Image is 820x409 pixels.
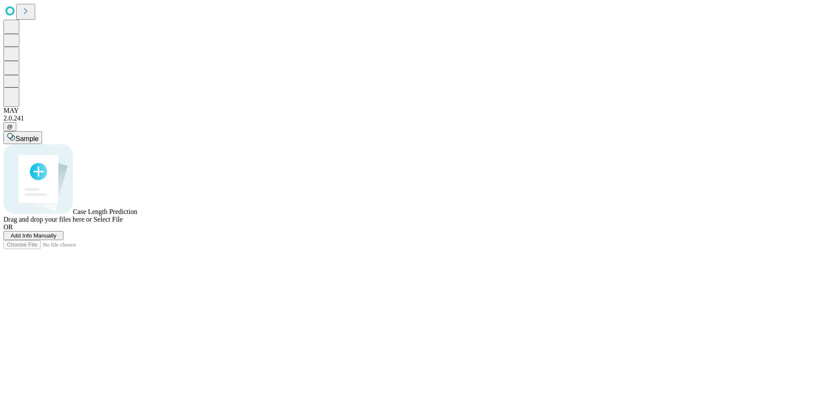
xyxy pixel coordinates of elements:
span: Case Length Prediction [73,208,137,215]
span: OR [3,223,13,231]
button: @ [3,122,16,131]
span: Add Info Manually [11,232,57,239]
button: Sample [3,131,42,144]
span: Select File [93,216,123,223]
span: Drag and drop your files here or [3,216,92,223]
div: 2.0.241 [3,114,817,122]
button: Add Info Manually [3,231,63,240]
div: MAY [3,107,817,114]
span: @ [7,123,13,130]
span: Sample [15,135,39,142]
